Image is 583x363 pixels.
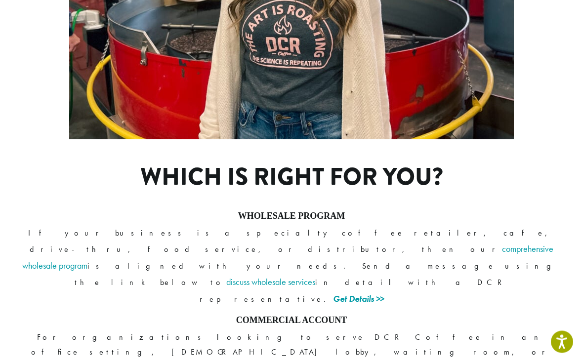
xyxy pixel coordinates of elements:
h4: WHOLESALE PROGRAM [15,211,568,222]
a: comprehensive wholesale program [22,243,553,272]
p: If your business is a specialty coffee retailer, cafe, drive-thru, food service, or distributor, ... [15,226,568,308]
a: discuss wholesale services [226,277,315,288]
h1: Which is right for you? [84,163,499,192]
h4: COMMERCIAL ACCOUNT [15,316,568,326]
a: Get Details >> [333,293,384,305]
